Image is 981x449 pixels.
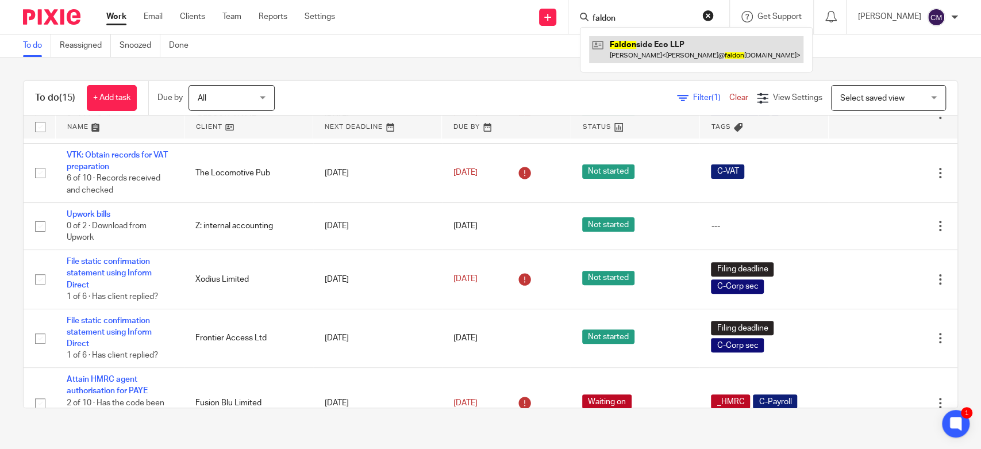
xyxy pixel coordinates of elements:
a: Work [106,11,126,22]
a: Settings [305,11,335,22]
span: Get Support [757,13,802,21]
div: 1 [961,407,972,419]
span: 0 of 2 · Download from Upwork [67,222,147,242]
img: svg%3E [927,8,945,26]
td: Xodius Limited [184,250,313,309]
a: Team [222,11,241,22]
span: Select saved view [840,94,905,102]
a: Reassigned [60,34,111,57]
p: Due by [157,92,183,103]
span: 1 of 6 · Has client replied? [67,352,158,360]
span: Waiting on [582,394,632,409]
span: [DATE] [453,399,478,407]
span: [DATE] [453,334,478,342]
input: Search [591,14,695,24]
a: File static confirmation statement using Inform Direct [67,317,152,348]
a: Snoozed [120,34,160,57]
span: Not started [582,217,634,232]
td: [DATE] [313,202,442,250]
span: Filing deadline [711,262,774,277]
button: Clear [702,10,714,21]
span: Tags [711,124,731,130]
span: [DATE] [453,222,478,230]
a: File static confirmation statement using Inform Direct [67,258,152,289]
td: [DATE] [313,368,442,439]
span: Filing deadline [711,321,774,335]
a: + Add task [87,85,137,111]
span: C-VAT [711,164,744,179]
a: Email [144,11,163,22]
span: 1 of 6 · Has client replied? [67,293,158,301]
a: Clear [729,94,748,102]
span: View Settings [773,94,822,102]
td: [DATE] [313,143,442,202]
td: Fusion Blu Limited [184,368,313,439]
span: _HMRC [711,394,750,409]
a: Done [169,34,197,57]
span: Filter [693,94,729,102]
span: [DATE] [453,275,478,283]
td: The Locomotive Pub [184,143,313,202]
span: (15) [59,93,75,102]
td: Frontier Access Ltd [184,309,313,368]
span: Not started [582,271,634,285]
a: VTK: Obtain records for VAT preparation [67,151,168,171]
div: --- [711,220,817,232]
a: Upwork bills [67,210,110,218]
a: To do [23,34,51,57]
span: [DATE] [453,168,478,176]
span: C-Payroll [753,394,797,409]
td: [DATE] [313,250,442,309]
span: C-Corp sec [711,279,764,294]
img: Pixie [23,9,80,25]
span: C-Corp sec [711,338,764,352]
a: Reports [259,11,287,22]
p: [PERSON_NAME] [858,11,921,22]
span: Not started [582,164,634,179]
span: All [198,94,206,102]
a: Clients [180,11,205,22]
a: Attain HMRC agent authorisation for PAYE [67,375,148,395]
span: (1) [711,94,721,102]
span: Not started [582,329,634,344]
td: [DATE] [313,309,442,368]
span: 2 of 10 · Has the code been received from the client? (Day 17) [67,399,164,431]
span: 6 of 10 · Records received and checked [67,175,160,195]
h1: To do [35,92,75,104]
td: Z: internal accounting [184,202,313,250]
